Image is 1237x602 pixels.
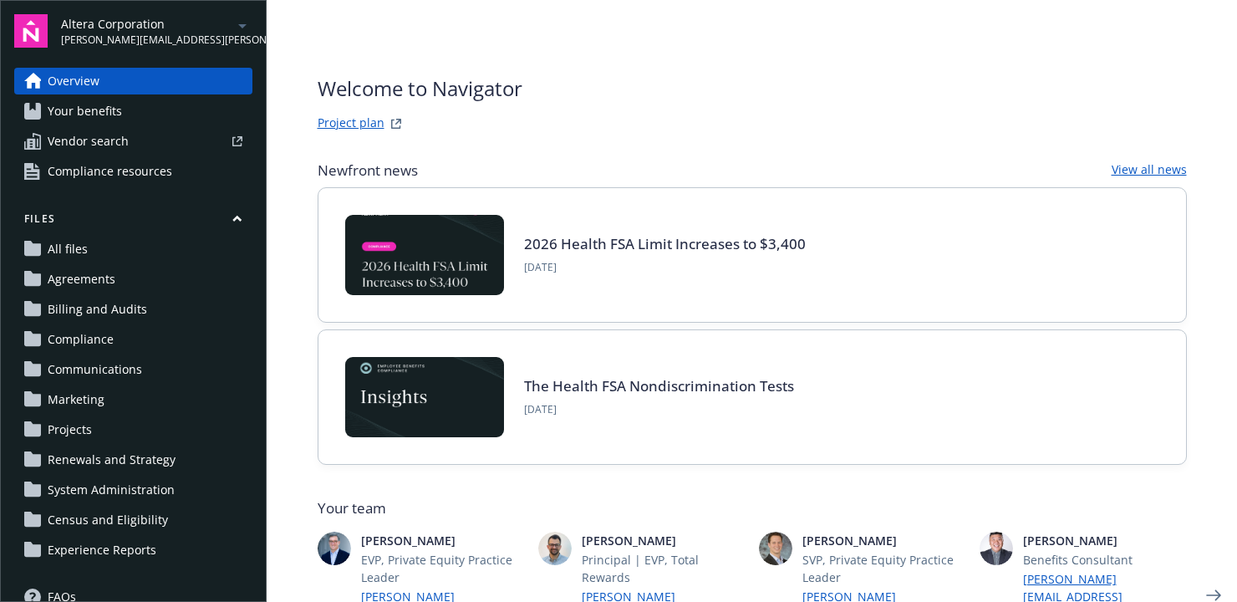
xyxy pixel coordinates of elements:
a: All files [14,236,252,263]
span: [PERSON_NAME] [582,532,746,549]
a: 2026 Health FSA Limit Increases to $3,400 [524,234,806,253]
a: Billing and Audits [14,296,252,323]
span: Compliance [48,326,114,353]
button: Files [14,212,252,232]
span: Altera Corporation [61,15,232,33]
span: Welcome to Navigator [318,74,522,104]
button: Altera Corporation[PERSON_NAME][EMAIL_ADDRESS][PERSON_NAME][DOMAIN_NAME]arrowDropDown [61,14,252,48]
a: Marketing [14,386,252,413]
a: Compliance resources [14,158,252,185]
a: Vendor search [14,128,252,155]
a: View all news [1112,161,1187,181]
img: photo [980,532,1013,565]
a: Renewals and Strategy [14,446,252,473]
span: Principal | EVP, Total Rewards [582,551,746,586]
a: Your benefits [14,98,252,125]
span: Agreements [48,266,115,293]
a: Census and Eligibility [14,507,252,533]
span: Billing and Audits [48,296,147,323]
span: Benefits Consultant [1023,551,1187,569]
a: arrowDropDown [232,15,252,35]
img: navigator-logo.svg [14,14,48,48]
span: Overview [48,68,99,94]
span: SVP, Private Equity Practice Leader [802,551,966,586]
img: Card Image - EB Compliance Insights.png [345,357,504,437]
a: Experience Reports [14,537,252,564]
span: Census and Eligibility [48,507,168,533]
a: Projects [14,416,252,443]
span: [PERSON_NAME] [361,532,525,549]
span: System Administration [48,477,175,503]
span: [PERSON_NAME][EMAIL_ADDRESS][PERSON_NAME][DOMAIN_NAME] [61,33,232,48]
a: projectPlanWebsite [386,114,406,134]
span: Compliance resources [48,158,172,185]
img: BLOG-Card Image - Compliance - 2026 Health FSA Limit Increases to $3,400.jpg [345,215,504,295]
span: All files [48,236,88,263]
span: Your benefits [48,98,122,125]
span: EVP, Private Equity Practice Leader [361,551,525,586]
img: photo [318,532,351,565]
a: Agreements [14,266,252,293]
span: [DATE] [524,260,806,275]
span: Renewals and Strategy [48,446,176,473]
span: [DATE] [524,402,794,417]
a: The Health FSA Nondiscrimination Tests [524,376,794,395]
span: [PERSON_NAME] [802,532,966,549]
span: Projects [48,416,92,443]
span: Marketing [48,386,104,413]
span: Experience Reports [48,537,156,564]
span: Communications [48,356,142,383]
a: Compliance [14,326,252,353]
a: Project plan [318,114,384,134]
a: Overview [14,68,252,94]
span: Newfront news [318,161,418,181]
span: [PERSON_NAME] [1023,532,1187,549]
span: Vendor search [48,128,129,155]
img: photo [759,532,792,565]
img: photo [538,532,572,565]
a: System Administration [14,477,252,503]
span: Your team [318,498,1187,518]
a: Communications [14,356,252,383]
